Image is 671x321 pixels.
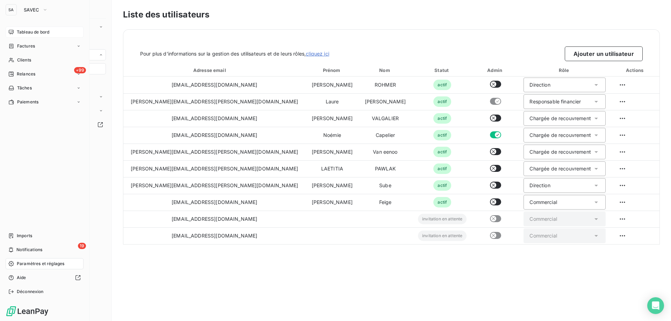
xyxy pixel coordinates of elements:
span: Relances [17,71,35,77]
a: Aide [6,272,84,283]
span: Factures [17,43,35,49]
div: Admin [474,67,517,74]
td: Feige [359,194,412,211]
span: SAVEC [24,7,39,13]
span: Aide [17,275,26,281]
span: Tâches [17,85,32,91]
td: Capelier [359,127,412,144]
span: Pour plus d’informations sur la gestion des utilisateurs et de leurs rôles, [140,50,329,57]
span: actif [433,147,451,157]
div: Chargée de recouvrement [529,115,591,122]
img: Logo LeanPay [6,306,49,317]
div: Commercial [529,232,557,239]
td: [PERSON_NAME][EMAIL_ADDRESS][PERSON_NAME][DOMAIN_NAME] [123,144,305,160]
span: Paramètres et réglages [17,261,64,267]
div: Open Intercom Messenger [647,297,664,314]
td: LAETITIA [305,160,359,177]
div: Actions [613,67,658,74]
span: Clients [17,57,31,63]
span: actif [433,113,451,124]
span: actif [433,197,451,207]
td: [EMAIL_ADDRESS][DOMAIN_NAME] [123,110,305,127]
td: ROHMER [359,76,412,93]
span: 19 [78,243,86,249]
div: Prénom [307,67,357,74]
td: [PERSON_NAME] [305,177,359,194]
div: Adresse email [125,67,304,74]
td: [PERSON_NAME] [305,76,359,93]
span: actif [433,80,451,90]
span: actif [433,130,451,140]
th: Toggle SortBy [412,64,473,76]
div: Direction [529,81,550,88]
div: Commercial [529,216,557,222]
div: Chargée de recouvrement [529,148,591,155]
span: invitation en attente [418,214,467,224]
td: Noémie [305,127,359,144]
span: actif [433,180,451,191]
div: Rôle [519,67,610,74]
td: [PERSON_NAME] [305,144,359,160]
td: Sube [359,177,412,194]
div: Responsable financier [529,98,581,105]
td: [EMAIL_ADDRESS][DOMAIN_NAME] [123,127,305,144]
span: +99 [74,67,86,73]
td: Van eenoo [359,144,412,160]
td: VALGALIER [359,110,412,127]
td: [PERSON_NAME][EMAIL_ADDRESS][PERSON_NAME][DOMAIN_NAME] [123,177,305,194]
span: Notifications [16,247,42,253]
span: actif [433,96,451,107]
h3: Liste des utilisateurs [123,8,660,21]
td: [PERSON_NAME] [305,194,359,211]
div: Chargée de recouvrement [529,165,591,172]
div: Direction [529,182,550,189]
td: [PERSON_NAME] [359,93,412,110]
td: [EMAIL_ADDRESS][DOMAIN_NAME] [123,76,305,93]
span: actif [433,163,451,174]
span: invitation en attente [418,231,467,241]
th: Toggle SortBy [305,64,359,76]
td: [EMAIL_ADDRESS][DOMAIN_NAME] [123,194,305,211]
td: [EMAIL_ADDRESS][DOMAIN_NAME] [123,211,305,227]
th: Toggle SortBy [123,64,305,76]
td: [PERSON_NAME][EMAIL_ADDRESS][PERSON_NAME][DOMAIN_NAME] [123,93,305,110]
div: Commercial [529,199,557,206]
span: Imports [17,233,32,239]
button: Ajouter un utilisateur [565,46,643,61]
div: Statut [413,67,471,74]
span: Tableau de bord [17,29,49,35]
td: Laure [305,93,359,110]
a: cliquez ici [306,51,329,57]
td: [PERSON_NAME] [305,110,359,127]
span: Déconnexion [17,289,44,295]
td: PAWLAK [359,160,412,177]
div: Chargée de recouvrement [529,132,591,139]
div: SA [6,4,17,15]
th: Toggle SortBy [359,64,412,76]
span: Paiements [17,99,38,105]
td: [EMAIL_ADDRESS][DOMAIN_NAME] [123,227,305,244]
div: Nom [360,67,410,74]
td: [PERSON_NAME][EMAIL_ADDRESS][PERSON_NAME][DOMAIN_NAME] [123,160,305,177]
